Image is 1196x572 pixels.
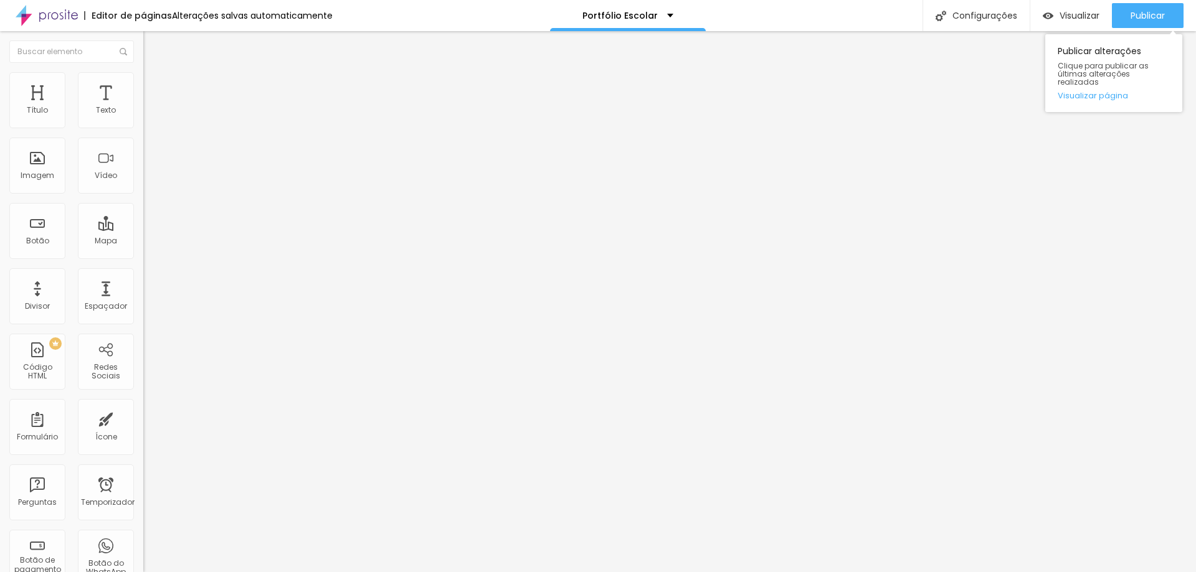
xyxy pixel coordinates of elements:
font: Editor de páginas [92,9,172,22]
font: Visualizar [1060,9,1099,22]
font: Visualizar página [1058,90,1128,101]
iframe: Editor [143,31,1196,572]
font: Título [27,105,48,115]
input: Buscar elemento [9,40,134,63]
font: Divisor [25,301,50,311]
font: Configurações [952,9,1017,22]
font: Texto [96,105,116,115]
font: Imagem [21,170,54,181]
font: Publicar [1131,9,1165,22]
img: Ícone [120,48,127,55]
font: Clique para publicar as últimas alterações realizadas [1058,60,1149,87]
font: Temporizador [81,497,135,507]
font: Perguntas [18,497,57,507]
button: Visualizar [1030,3,1112,28]
img: view-1.svg [1043,11,1053,21]
font: Ícone [95,431,117,442]
font: Portfólio Escolar [582,9,658,22]
button: Publicar [1112,3,1184,28]
font: Formulário [17,431,58,442]
font: Publicar alterações [1058,45,1141,57]
font: Espaçador [85,301,127,311]
a: Visualizar página [1058,91,1170,100]
font: Vídeo [95,170,117,181]
font: Mapa [95,235,117,246]
font: Código HTML [23,362,52,381]
img: Ícone [936,11,946,21]
font: Alterações salvas automaticamente [172,9,333,22]
font: Botão [26,235,49,246]
font: Redes Sociais [92,362,120,381]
